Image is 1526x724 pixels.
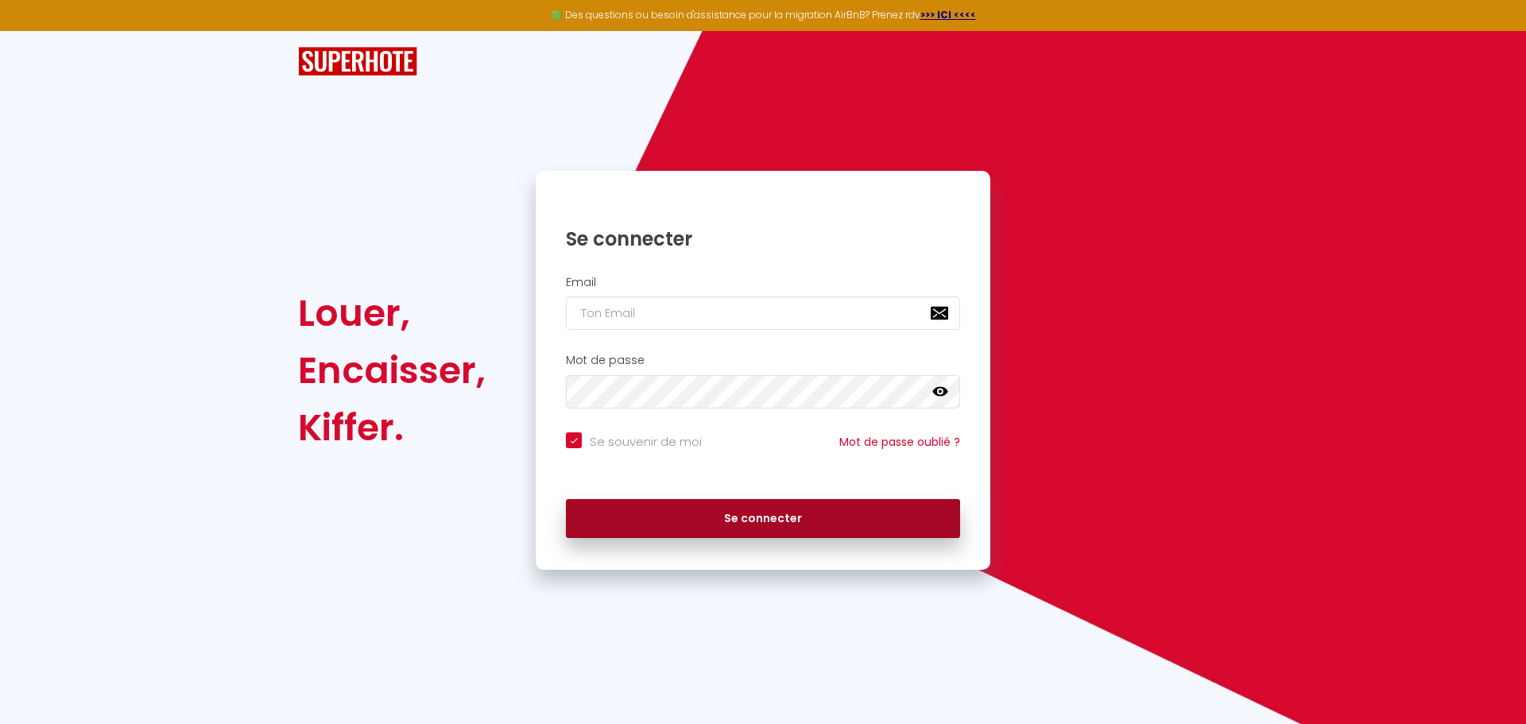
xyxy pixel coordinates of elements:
[566,276,960,289] h2: Email
[298,399,486,456] div: Kiffer.
[920,8,976,21] a: >>> ICI <<<<
[566,354,960,367] h2: Mot de passe
[839,434,960,450] a: Mot de passe oublié ?
[566,296,960,330] input: Ton Email
[566,499,960,539] button: Se connecter
[566,226,960,251] h1: Se connecter
[298,47,417,76] img: SuperHote logo
[298,342,486,399] div: Encaisser,
[298,285,486,342] div: Louer,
